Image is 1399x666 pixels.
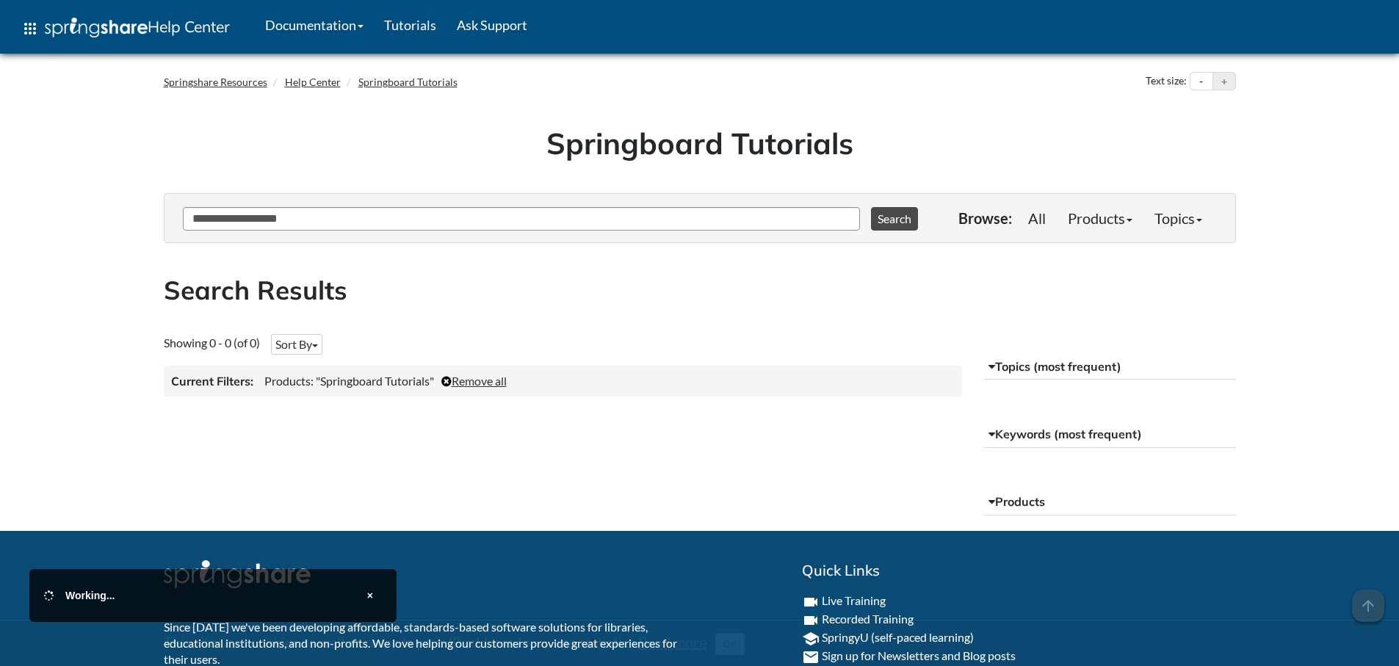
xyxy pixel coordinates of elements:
a: Read more [638,633,706,651]
div: Text size: [1143,72,1190,91]
button: Search [871,207,918,231]
i: email [802,648,820,666]
span: Working... [65,590,115,601]
span: Help Center [148,17,230,36]
h2: Quick Links [802,560,1236,581]
span: Showing 0 - 0 (of 0) [164,336,260,350]
div: This site uses cookies as well as records your IP address for usage statistics. [149,631,1251,655]
img: Springshare [164,560,311,588]
a: apps Help Center [11,7,240,51]
a: Sign up for Newsletters and Blog posts [822,648,1016,662]
button: Close [715,633,745,655]
h1: Springboard Tutorials [175,123,1225,164]
button: Increase text size [1213,73,1235,90]
i: school [802,630,820,648]
a: Help Center [285,76,341,88]
a: Remove all [441,374,507,388]
a: All [1017,203,1057,233]
span: apps [21,20,39,37]
a: Springshare Resources [164,76,267,88]
i: videocam [802,612,820,629]
span: Products: [264,374,314,388]
a: Products [1057,203,1143,233]
h2: Search Results [164,272,1236,308]
button: Topics (most frequent) [984,354,1236,380]
button: Close [358,584,382,607]
a: Live Training [822,593,886,607]
a: Topics [1143,203,1213,233]
a: SpringyU (self-paced learning) [822,630,974,644]
p: Browse: [958,208,1012,228]
a: Tutorials [374,7,447,43]
h3: Current Filters [171,373,253,389]
button: Decrease text size [1190,73,1212,90]
i: videocam [802,593,820,611]
button: Products [984,489,1236,515]
a: Springboard Tutorials [358,76,458,88]
a: arrow_upward [1352,591,1384,609]
span: "Springboard Tutorials" [316,374,434,388]
a: Documentation [255,7,374,43]
span: arrow_upward [1352,590,1384,622]
a: Ask Support [447,7,538,43]
button: Keywords (most frequent) [984,421,1236,448]
img: Springshare [45,18,148,37]
a: Recorded Training [822,612,914,626]
button: Sort By [271,334,322,355]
